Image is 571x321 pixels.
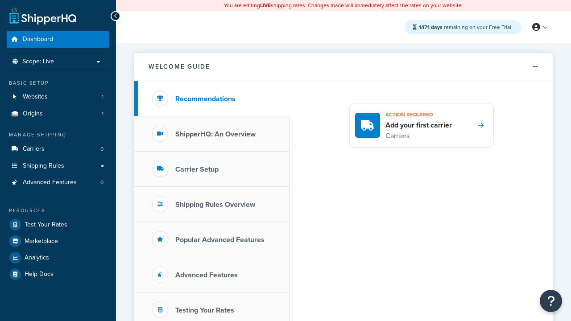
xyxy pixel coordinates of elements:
[7,250,109,266] a: Analytics
[385,109,452,120] h3: Action required
[7,131,109,139] div: Manage Shipping
[25,254,49,262] span: Analytics
[149,63,210,70] h2: Welcome Guide
[23,93,48,101] span: Websites
[385,120,452,130] h4: Add your first carrier
[22,58,54,66] span: Scope: Live
[419,23,443,31] strong: 1471 days
[7,174,109,191] a: Advanced Features0
[100,179,103,186] span: 0
[25,271,54,278] span: Help Docs
[175,201,255,209] h3: Shipping Rules Overview
[7,207,109,214] div: Resources
[7,106,109,122] a: Origins1
[7,89,109,105] a: Websites1
[540,290,562,312] button: Open Resource Center
[175,271,238,279] h3: Advanced Features
[7,158,109,174] a: Shipping Rules
[7,31,109,48] a: Dashboard
[7,89,109,105] li: Websites
[175,165,219,173] h3: Carrier Setup
[260,1,271,9] b: LIVE
[385,130,452,142] p: Carriers
[102,93,103,101] span: 1
[25,238,58,245] span: Marketplace
[175,95,236,103] h3: Recommendations
[7,106,109,122] li: Origins
[7,233,109,249] a: Marketplace
[102,110,103,118] span: 1
[23,110,43,118] span: Origins
[23,179,77,186] span: Advanced Features
[419,23,511,31] span: remaining on your Free Trial
[175,236,265,244] h3: Popular Advanced Features
[7,217,109,233] a: Test Your Rates
[7,141,109,157] a: Carriers0
[7,266,109,282] a: Help Docs
[7,79,109,87] div: Basic Setup
[134,53,553,81] button: Welcome Guide
[25,221,67,229] span: Test Your Rates
[7,174,109,191] li: Advanced Features
[175,306,234,314] h3: Testing Your Rates
[7,141,109,157] li: Carriers
[23,162,64,170] span: Shipping Rules
[100,145,103,153] span: 0
[23,36,53,43] span: Dashboard
[175,130,256,138] h3: ShipperHQ: An Overview
[23,145,45,153] span: Carriers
